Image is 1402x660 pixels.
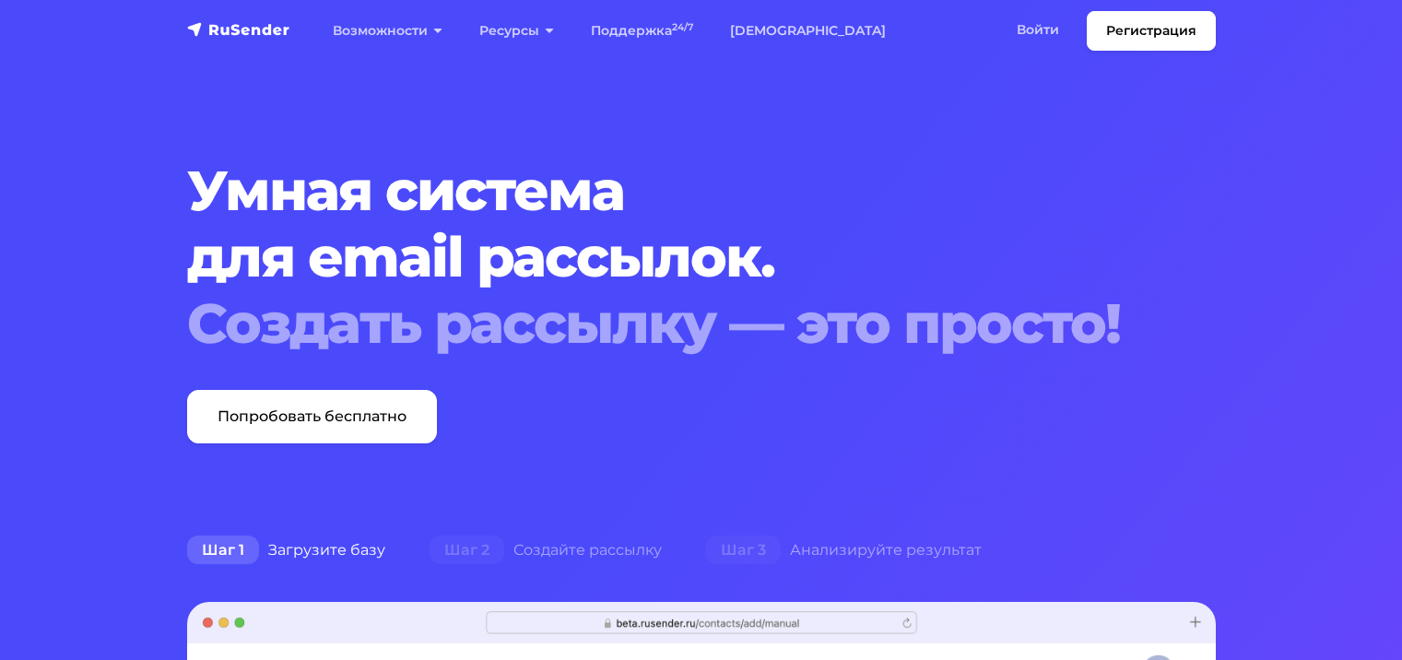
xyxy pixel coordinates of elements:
span: Шаг 1 [187,536,259,565]
sup: 24/7 [672,21,693,33]
span: Шаг 2 [430,536,504,565]
a: Возможности [314,12,461,50]
a: Регистрация [1087,11,1216,51]
a: Ресурсы [461,12,572,50]
a: Попробовать бесплатно [187,390,437,443]
div: Загрузите базу [165,532,407,569]
div: Создать рассылку — это просто! [187,290,1128,357]
a: Поддержка24/7 [572,12,712,50]
img: RuSender [187,20,290,39]
a: [DEMOGRAPHIC_DATA] [712,12,904,50]
span: Шаг 3 [706,536,781,565]
div: Анализируйте результат [684,532,1004,569]
h1: Умная система для email рассылок. [187,158,1128,357]
div: Создайте рассылку [407,532,684,569]
a: Войти [998,11,1078,49]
